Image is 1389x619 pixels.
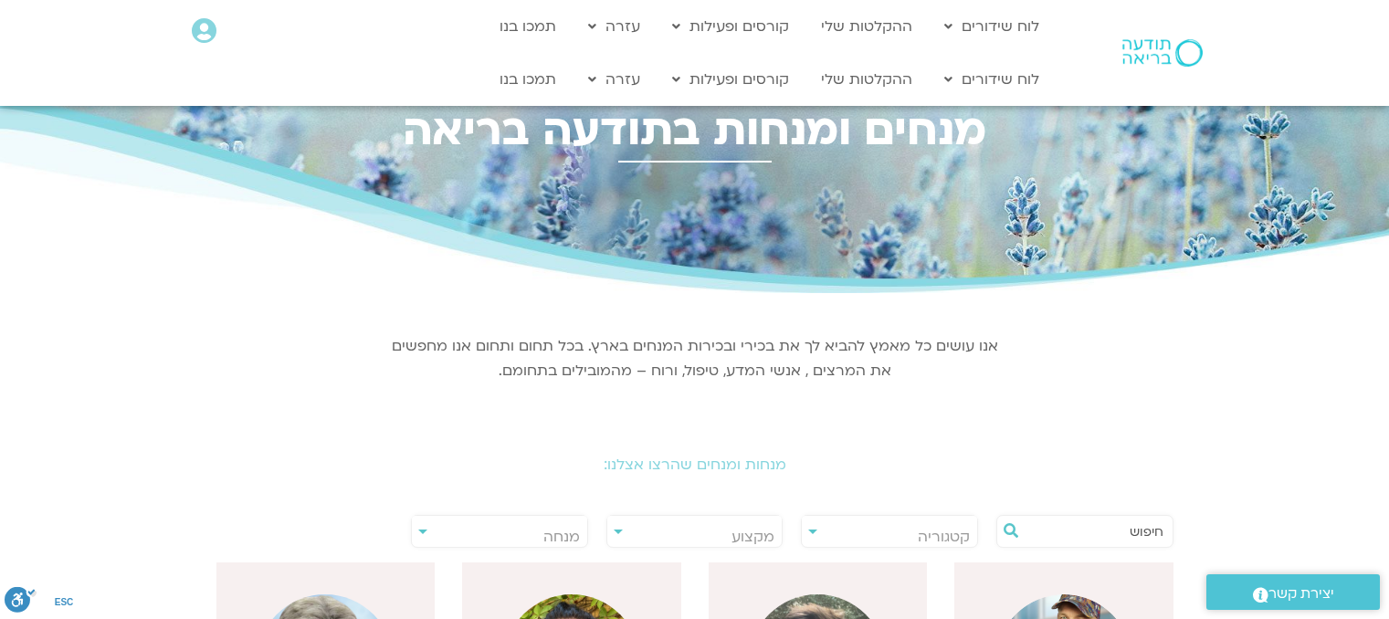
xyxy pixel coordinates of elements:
a: ההקלטות שלי [812,9,921,44]
a: עזרה [579,62,649,97]
a: לוח שידורים [935,9,1048,44]
p: אנו עושים כל מאמץ להביא לך את בכירי ובכירות המנחים בארץ. בכל תחום ותחום אנו מחפשים את המרצים , אנ... [389,334,1001,383]
span: מקצוע [731,527,774,547]
a: ההקלטות שלי [812,62,921,97]
a: תמכו בנו [490,9,565,44]
h2: מנחים ומנחות בתודעה בריאה [184,105,1206,155]
a: תמכו בנו [490,62,565,97]
span: יצירת קשר [1268,582,1334,606]
span: קטגוריה [918,527,970,547]
input: חיפוש [1025,516,1163,547]
img: תודעה בריאה [1122,39,1203,67]
a: קורסים ופעילות [663,62,798,97]
span: מנחה [543,527,580,547]
h2: מנחות ומנחים שהרצו אצלנו: [184,456,1206,473]
a: עזרה [579,9,649,44]
a: קורסים ופעילות [663,9,798,44]
a: יצירת קשר [1206,574,1380,610]
a: לוח שידורים [935,62,1048,97]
